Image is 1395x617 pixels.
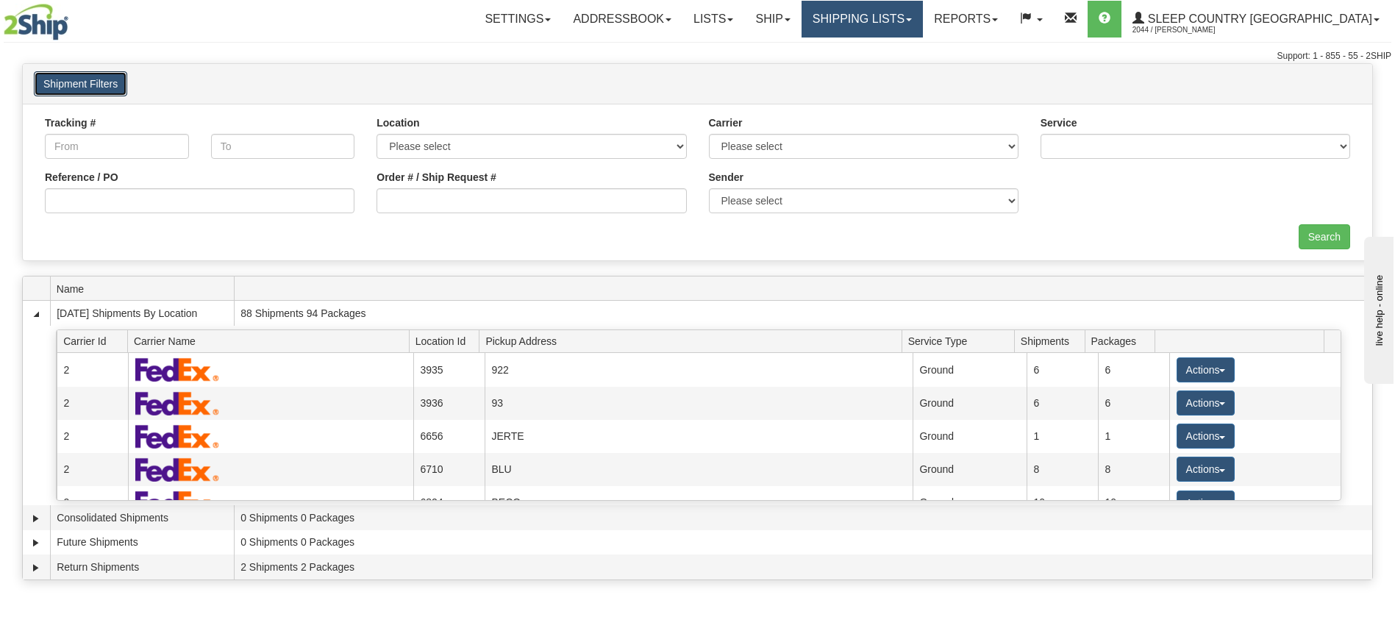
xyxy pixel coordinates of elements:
button: Actions [1177,357,1235,382]
img: FedEx Express® [135,357,220,382]
div: Support: 1 - 855 - 55 - 2SHIP [4,50,1391,63]
button: Actions [1177,491,1235,516]
img: FedEx Express® [135,457,220,482]
button: Actions [1177,390,1235,416]
td: 6 [1098,353,1169,386]
td: 922 [485,353,913,386]
span: Shipments [1021,329,1085,352]
td: 2 Shipments 2 Packages [234,554,1372,579]
td: 6824 [413,486,485,519]
td: [DATE] Shipments By Location [50,301,234,326]
td: 2 [57,387,128,420]
td: Ground [913,353,1027,386]
a: Addressbook [562,1,682,38]
td: Ground [913,387,1027,420]
td: Ground [913,420,1027,453]
td: 88 Shipments 94 Packages [234,301,1372,326]
a: Collapse [29,307,43,321]
input: Search [1299,224,1350,249]
label: Service [1041,115,1077,130]
iframe: chat widget [1361,233,1394,383]
button: Actions [1177,424,1235,449]
td: Consolidated Shipments [50,505,234,530]
span: Name [57,277,234,300]
div: live help - online [11,13,136,24]
label: Sender [709,170,743,185]
td: 3935 [413,353,485,386]
a: Ship [744,1,801,38]
td: 6 [1098,387,1169,420]
img: FedEx Express® [135,424,220,449]
td: 6656 [413,420,485,453]
td: 0 Shipments 0 Packages [234,530,1372,555]
td: JERTE [485,420,913,453]
td: BLU [485,453,913,486]
span: Sleep Country [GEOGRAPHIC_DATA] [1144,13,1372,25]
td: 10 [1027,486,1098,519]
span: Service Type [908,329,1015,352]
input: From [45,134,189,159]
td: 10 [1098,486,1169,519]
td: 93 [485,387,913,420]
a: Expand [29,535,43,550]
span: Location Id [415,329,479,352]
td: 3936 [413,387,485,420]
td: 6 [1027,387,1098,420]
td: Return Shipments [50,554,234,579]
span: Packages [1091,329,1155,352]
a: Sleep Country [GEOGRAPHIC_DATA] 2044 / [PERSON_NAME] [1121,1,1391,38]
td: BECO [485,486,913,519]
td: 2 [57,420,128,453]
td: 8 [1027,453,1098,486]
td: 1 [1098,420,1169,453]
span: 2044 / [PERSON_NAME] [1132,23,1243,38]
button: Actions [1177,457,1235,482]
a: Expand [29,560,43,575]
a: Reports [923,1,1009,38]
td: 0 Shipments 0 Packages [234,505,1372,530]
label: Reference / PO [45,170,118,185]
label: Carrier [709,115,743,130]
td: 6710 [413,453,485,486]
td: 6 [1027,353,1098,386]
button: Shipment Filters [34,71,127,96]
input: To [211,134,355,159]
label: Tracking # [45,115,96,130]
a: Expand [29,511,43,526]
span: Carrier Name [134,329,409,352]
td: 2 [57,453,128,486]
label: Order # / Ship Request # [377,170,496,185]
td: 2 [57,353,128,386]
img: logo2044.jpg [4,4,68,40]
img: FedEx Express® [135,491,220,515]
td: Ground [913,486,1027,519]
span: Pickup Address [485,329,902,352]
td: Future Shipments [50,530,234,555]
td: 1 [1027,420,1098,453]
a: Lists [682,1,744,38]
label: Location [377,115,419,130]
span: Carrier Id [63,329,127,352]
img: FedEx Express® [135,391,220,416]
a: Shipping lists [802,1,923,38]
a: Settings [474,1,562,38]
td: Ground [913,453,1027,486]
td: 2 [57,486,128,519]
td: 8 [1098,453,1169,486]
